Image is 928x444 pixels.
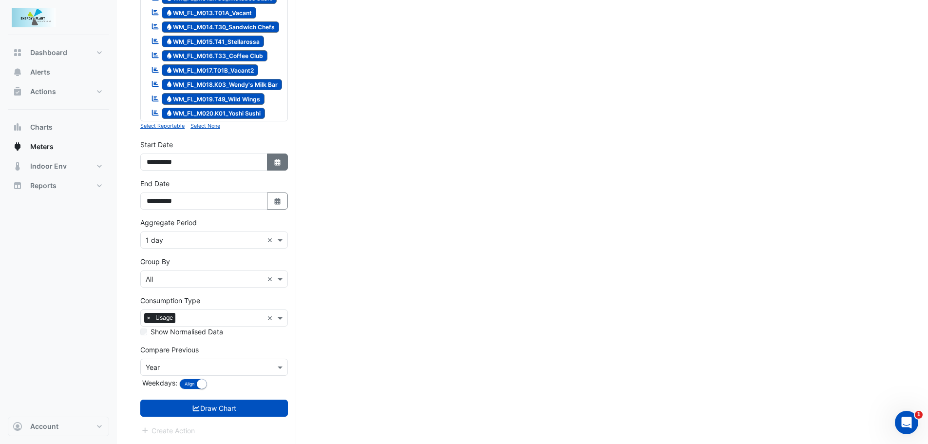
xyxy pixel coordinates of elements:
[13,48,22,58] app-icon: Dashboard
[8,82,109,101] button: Actions
[166,9,173,16] fa-icon: Water
[30,181,57,191] span: Reports
[8,62,109,82] button: Alerts
[13,161,22,171] app-icon: Indoor Env
[30,87,56,97] span: Actions
[140,217,197,228] label: Aggregate Period
[30,422,58,431] span: Account
[151,22,160,31] fa-icon: Reportable
[30,142,54,152] span: Meters
[12,8,56,27] img: Company Logo
[13,122,22,132] app-icon: Charts
[895,411,918,434] iframe: Intercom live chat
[151,8,160,16] fa-icon: Reportable
[166,81,173,88] fa-icon: Water
[162,79,283,91] span: WM_FL_M018.K03_Wendy's Milk Bar
[190,121,220,130] button: Select None
[140,378,177,388] label: Weekdays:
[13,142,22,152] app-icon: Meters
[162,50,268,62] span: WM_FL_M016.T33_Coffee Club
[273,197,282,205] fa-icon: Select Date
[151,80,160,88] fa-icon: Reportable
[151,94,160,102] fa-icon: Reportable
[151,37,160,45] fa-icon: Reportable
[151,109,160,117] fa-icon: Reportable
[140,178,170,189] label: End Date
[915,411,923,419] span: 1
[140,400,288,417] button: Draw Chart
[162,7,257,19] span: WM_FL_M013.T01A_Vacant
[153,313,175,323] span: Usage
[8,117,109,137] button: Charts
[267,235,275,245] span: Clear
[8,156,109,176] button: Indoor Env
[8,43,109,62] button: Dashboard
[162,64,259,76] span: WM_FL_M017.T01B_Vacant2
[30,67,50,77] span: Alerts
[151,65,160,74] fa-icon: Reportable
[267,313,275,323] span: Clear
[140,256,170,267] label: Group By
[267,274,275,284] span: Clear
[162,93,265,105] span: WM_FL_M019.T49_Wild Wings
[13,87,22,97] app-icon: Actions
[140,425,195,434] app-escalated-ticket-create-button: Please draw the charts first
[166,38,173,45] fa-icon: Water
[190,123,220,129] small: Select None
[162,36,265,47] span: WM_FL_M015.T41_Stellarossa
[140,123,185,129] small: Select Reportable
[8,417,109,436] button: Account
[30,122,53,132] span: Charts
[140,295,200,306] label: Consumption Type
[140,121,185,130] button: Select Reportable
[273,158,282,166] fa-icon: Select Date
[30,161,67,171] span: Indoor Env
[151,327,223,337] label: Show Normalised Data
[30,48,67,58] span: Dashboard
[166,52,173,59] fa-icon: Water
[140,139,173,150] label: Start Date
[166,23,173,31] fa-icon: Water
[162,21,280,33] span: WM_FL_M014.T30_Sandwich Chefs
[140,345,199,355] label: Compare Previous
[166,95,173,102] fa-icon: Water
[166,66,173,74] fa-icon: Water
[144,313,153,323] span: ×
[151,51,160,59] fa-icon: Reportable
[8,176,109,195] button: Reports
[13,181,22,191] app-icon: Reports
[8,137,109,156] button: Meters
[162,108,265,119] span: WM_FL_M020.K01_Yoshi Sushi
[13,67,22,77] app-icon: Alerts
[166,110,173,117] fa-icon: Water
